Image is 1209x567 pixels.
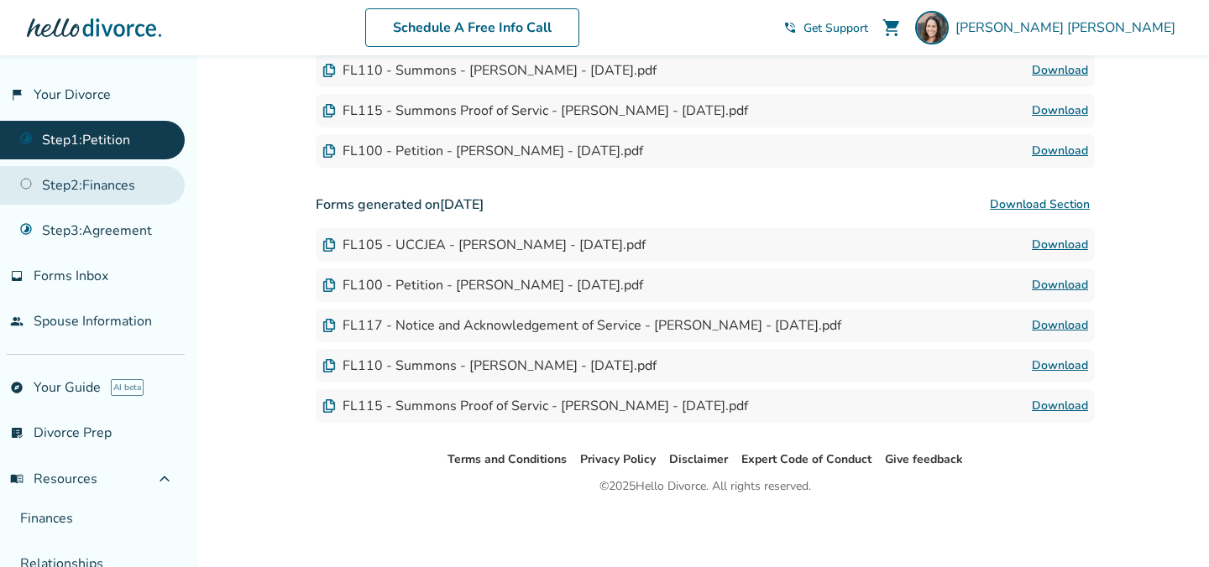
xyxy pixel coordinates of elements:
span: flag_2 [10,88,24,101]
span: shopping_cart [882,18,902,38]
a: Download [1032,235,1088,255]
span: Forms Inbox [34,267,108,285]
span: AI beta [111,379,144,396]
a: Download [1032,315,1088,336]
span: Resources [10,470,97,488]
a: Download [1032,141,1088,161]
span: Get Support [803,20,868,36]
div: FL100 - Petition - [PERSON_NAME] - [DATE].pdf [322,276,643,294]
a: Download [1032,356,1088,376]
img: Document [322,238,336,252]
span: people [10,315,24,328]
li: Give feedback [885,450,963,470]
img: Document [322,64,336,77]
span: expand_less [154,469,175,489]
img: Document [322,399,336,413]
span: phone_in_talk [783,21,797,34]
h3: Forms generated on [DATE] [316,188,1095,221]
button: Download Section [985,188,1095,221]
a: phone_in_talkGet Support [783,20,868,36]
img: Molly Tafoya [915,11,949,44]
a: Download [1032,275,1088,295]
span: menu_book [10,472,24,486]
a: Download [1032,396,1088,416]
div: © 2025 Hello Divorce. All rights reserved. [599,476,811,497]
div: FL115 - Summons Proof of Servic - [PERSON_NAME] - [DATE].pdf [322,101,748,120]
div: FL110 - Summons - [PERSON_NAME] - [DATE].pdf [322,356,657,375]
a: Download [1032,101,1088,121]
div: FL115 - Summons Proof of Servic - [PERSON_NAME] - [DATE].pdf [322,397,748,415]
img: Document [322,359,336,372]
span: list_alt_check [10,426,24,440]
img: Document [322,319,336,332]
a: Privacy Policy [580,451,656,467]
span: [PERSON_NAME] [PERSON_NAME] [955,18,1182,37]
a: Terms and Conditions [447,451,567,467]
img: Document [322,144,336,158]
div: FL105 - UCCJEA - [PERSON_NAME] - [DATE].pdf [322,236,646,254]
a: Download [1032,60,1088,81]
div: FL117 - Notice and Acknowledgement of Service - [PERSON_NAME] - [DATE].pdf [322,316,841,335]
span: explore [10,381,24,394]
div: FL110 - Summons - [PERSON_NAME] - [DATE].pdf [322,61,657,80]
iframe: Chat Widget [1125,486,1209,567]
a: Expert Code of Conduct [741,451,871,467]
div: FL100 - Petition - [PERSON_NAME] - [DATE].pdf [322,142,643,160]
li: Disclaimer [669,450,728,470]
span: inbox [10,269,24,283]
img: Document [322,278,336,292]
a: Schedule A Free Info Call [365,8,579,47]
img: Document [322,104,336,117]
